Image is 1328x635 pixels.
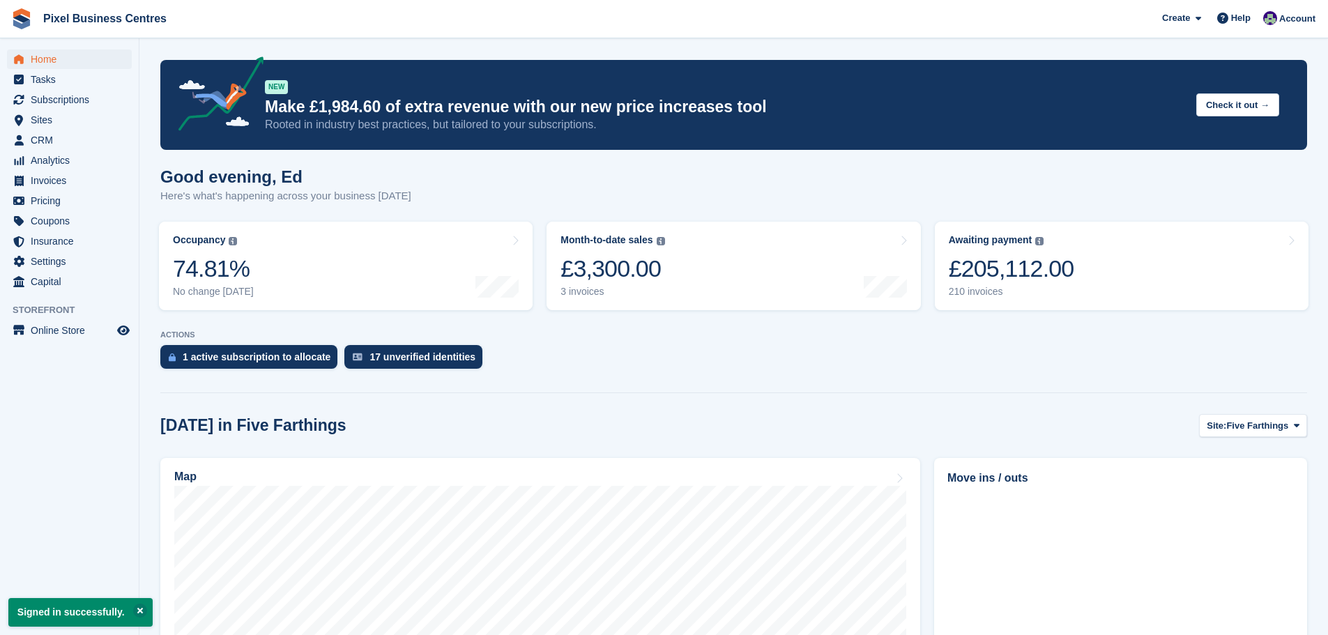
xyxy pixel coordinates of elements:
[13,303,139,317] span: Storefront
[947,470,1294,487] h2: Move ins / outs
[7,171,132,190] a: menu
[265,80,288,94] div: NEW
[115,322,132,339] a: Preview store
[31,171,114,190] span: Invoices
[8,598,153,627] p: Signed in successfully.
[1035,237,1044,245] img: icon-info-grey-7440780725fd019a000dd9b08b2336e03edf1995a4989e88bcd33f0948082b44.svg
[265,117,1185,132] p: Rooted in industry best practices, but tailored to your subscriptions.
[167,56,264,136] img: price-adjustments-announcement-icon-8257ccfd72463d97f412b2fc003d46551f7dbcb40ab6d574587a9cd5c0d94...
[1196,93,1279,116] button: Check it out →
[369,351,475,362] div: 17 unverified identities
[31,211,114,231] span: Coupons
[1231,11,1251,25] span: Help
[7,252,132,271] a: menu
[949,286,1074,298] div: 210 invoices
[7,130,132,150] a: menu
[11,8,32,29] img: stora-icon-8386f47178a22dfd0bd8f6a31ec36ba5ce8667c1dd55bd0f319d3a0aa187defe.svg
[7,321,132,340] a: menu
[160,416,346,435] h2: [DATE] in Five Farthings
[949,254,1074,283] div: £205,112.00
[183,351,330,362] div: 1 active subscription to allocate
[31,70,114,89] span: Tasks
[31,151,114,170] span: Analytics
[560,234,652,246] div: Month-to-date sales
[7,272,132,291] a: menu
[173,286,254,298] div: No change [DATE]
[31,231,114,251] span: Insurance
[1162,11,1190,25] span: Create
[173,234,225,246] div: Occupancy
[1207,419,1226,433] span: Site:
[560,286,664,298] div: 3 invoices
[38,7,172,30] a: Pixel Business Centres
[169,353,176,362] img: active_subscription_to_allocate_icon-d502201f5373d7db506a760aba3b589e785aa758c864c3986d89f69b8ff3...
[31,110,114,130] span: Sites
[547,222,920,310] a: Month-to-date sales £3,300.00 3 invoices
[173,254,254,283] div: 74.81%
[1279,12,1315,26] span: Account
[31,272,114,291] span: Capital
[7,49,132,69] a: menu
[344,345,489,376] a: 17 unverified identities
[7,191,132,211] a: menu
[31,321,114,340] span: Online Store
[7,70,132,89] a: menu
[31,49,114,69] span: Home
[1226,419,1288,433] span: Five Farthings
[265,97,1185,117] p: Make £1,984.60 of extra revenue with our new price increases tool
[1263,11,1277,25] img: Ed Simpson
[160,167,411,186] h1: Good evening, Ed
[935,222,1308,310] a: Awaiting payment £205,112.00 210 invoices
[560,254,664,283] div: £3,300.00
[160,330,1307,339] p: ACTIONS
[31,90,114,109] span: Subscriptions
[31,130,114,150] span: CRM
[7,90,132,109] a: menu
[7,211,132,231] a: menu
[949,234,1032,246] div: Awaiting payment
[353,353,362,361] img: verify_identity-adf6edd0f0f0b5bbfe63781bf79b02c33cf7c696d77639b501bdc392416b5a36.svg
[160,345,344,376] a: 1 active subscription to allocate
[159,222,533,310] a: Occupancy 74.81% No change [DATE]
[1199,414,1307,437] button: Site: Five Farthings
[7,231,132,251] a: menu
[7,110,132,130] a: menu
[7,151,132,170] a: menu
[160,188,411,204] p: Here's what's happening across your business [DATE]
[174,470,197,483] h2: Map
[229,237,237,245] img: icon-info-grey-7440780725fd019a000dd9b08b2336e03edf1995a4989e88bcd33f0948082b44.svg
[657,237,665,245] img: icon-info-grey-7440780725fd019a000dd9b08b2336e03edf1995a4989e88bcd33f0948082b44.svg
[31,191,114,211] span: Pricing
[31,252,114,271] span: Settings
